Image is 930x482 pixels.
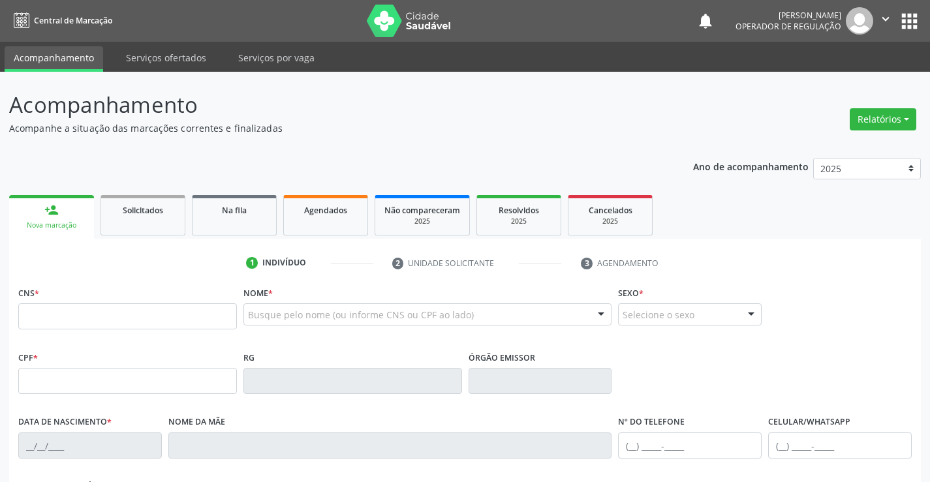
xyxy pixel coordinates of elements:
span: Resolvidos [499,205,539,216]
span: Cancelados [589,205,632,216]
span: Na fila [222,205,247,216]
a: Serviços ofertados [117,46,215,69]
p: Acompanhamento [9,89,647,121]
div: Indivíduo [262,257,306,269]
label: Data de nascimento [18,412,112,432]
label: Órgão emissor [469,348,535,368]
a: Central de Marcação [9,10,112,31]
span: Central de Marcação [34,15,112,26]
p: Ano de acompanhamento [693,158,809,174]
button: Relatórios [850,108,916,130]
div: person_add [44,203,59,217]
div: 2025 [384,217,460,226]
label: CNS [18,283,39,303]
div: Nova marcação [18,220,85,230]
label: Celular/WhatsApp [768,412,850,432]
span: Solicitados [123,205,163,216]
span: Operador de regulação [736,21,841,32]
i:  [878,12,893,26]
img: img [846,7,873,35]
label: Nº do Telefone [618,412,685,432]
span: Agendados [304,205,347,216]
label: Nome da mãe [168,412,225,432]
label: CPF [18,348,38,368]
div: 2025 [486,217,551,226]
span: Não compareceram [384,205,460,216]
input: (__) _____-_____ [768,432,912,459]
input: (__) _____-_____ [618,432,762,459]
input: __/__/____ [18,432,162,459]
button: notifications [696,12,715,30]
div: [PERSON_NAME] [736,10,841,21]
div: 1 [246,257,258,269]
p: Acompanhe a situação das marcações correntes e finalizadas [9,121,647,135]
a: Serviços por vaga [229,46,324,69]
label: RG [243,348,255,368]
button:  [873,7,898,35]
span: Busque pelo nome (ou informe CNS ou CPF ao lado) [248,308,474,322]
button: apps [898,10,921,33]
label: Nome [243,283,273,303]
div: 2025 [578,217,643,226]
span: Selecione o sexo [623,308,694,322]
label: Sexo [618,283,643,303]
a: Acompanhamento [5,46,103,72]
